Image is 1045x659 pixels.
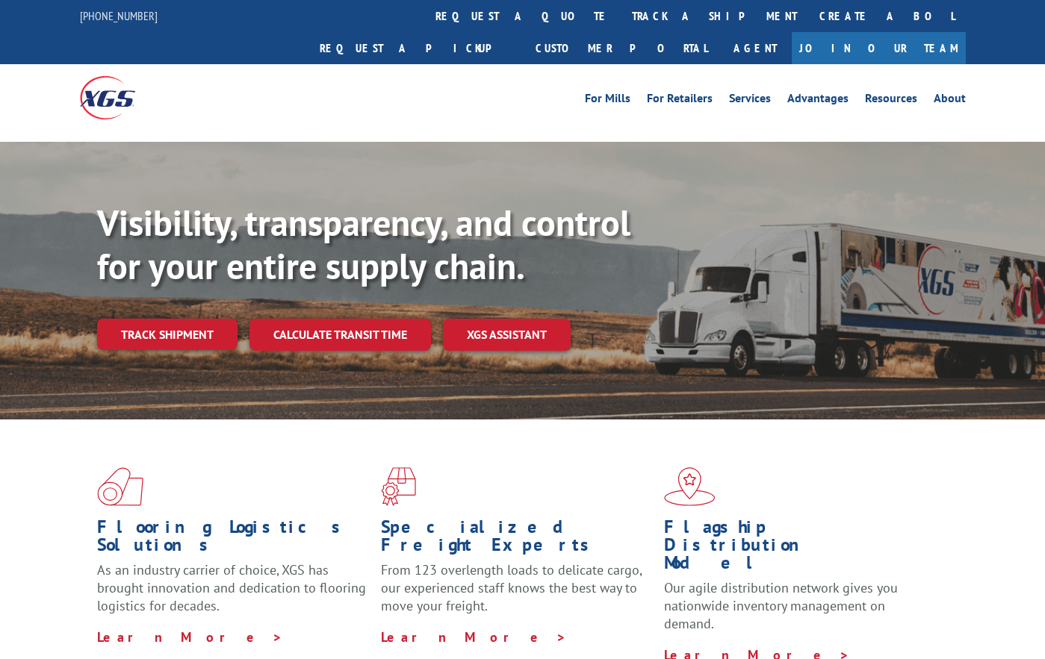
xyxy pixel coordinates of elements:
h1: Flooring Logistics Solutions [97,518,370,561]
a: XGS ASSISTANT [443,319,571,351]
a: For Retailers [647,93,713,109]
img: xgs-icon-flagship-distribution-model-red [664,467,716,506]
a: [PHONE_NUMBER] [80,8,158,23]
a: Advantages [787,93,849,109]
a: Calculate transit time [249,319,431,351]
a: Resources [865,93,917,109]
img: xgs-icon-focused-on-flooring-red [381,467,416,506]
a: Learn More > [97,628,283,646]
a: Agent [719,32,792,64]
b: Visibility, transparency, and control for your entire supply chain. [97,199,630,289]
a: Request a pickup [308,32,524,64]
h1: Flagship Distribution Model [664,518,937,579]
span: As an industry carrier of choice, XGS has brought innovation and dedication to flooring logistics... [97,561,366,614]
p: From 123 overlength loads to delicate cargo, our experienced staff knows the best way to move you... [381,561,654,628]
a: About [934,93,966,109]
img: xgs-icon-total-supply-chain-intelligence-red [97,467,143,506]
h1: Specialized Freight Experts [381,518,654,561]
a: Join Our Team [792,32,966,64]
span: Our agile distribution network gives you nationwide inventory management on demand. [664,579,898,632]
a: Services [729,93,771,109]
a: Learn More > [381,628,567,646]
a: Customer Portal [524,32,719,64]
a: Track shipment [97,319,238,350]
a: For Mills [585,93,630,109]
